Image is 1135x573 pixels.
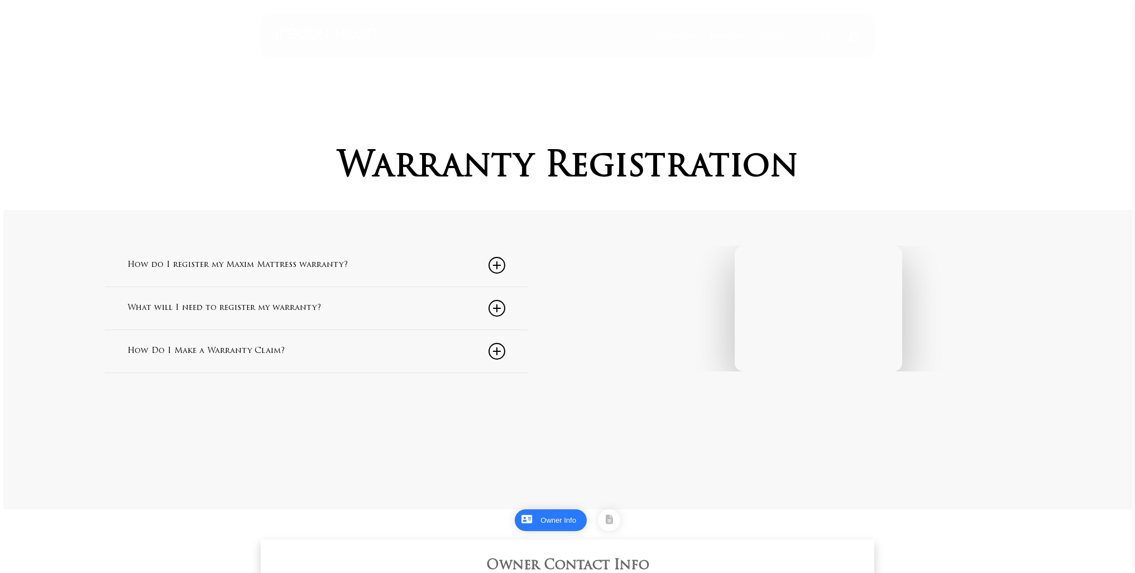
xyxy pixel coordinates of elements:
a: How Do I Make a Warranty Claim? [127,330,505,373]
a: Mattresses [658,30,699,41]
a: Materials [710,30,745,41]
a: 1Owner Info [537,510,580,530]
a: How do I register my Maxim Mattress warranty? [127,244,505,286]
a: Contact Us [756,30,797,41]
a: What will I need to register my warranty? [127,287,505,330]
a: [PERSON_NAME] [275,30,377,42]
div: Owner Info [540,513,576,528]
nav: Main Menu [652,14,860,58]
h3: Warranty Registration [321,149,815,186]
